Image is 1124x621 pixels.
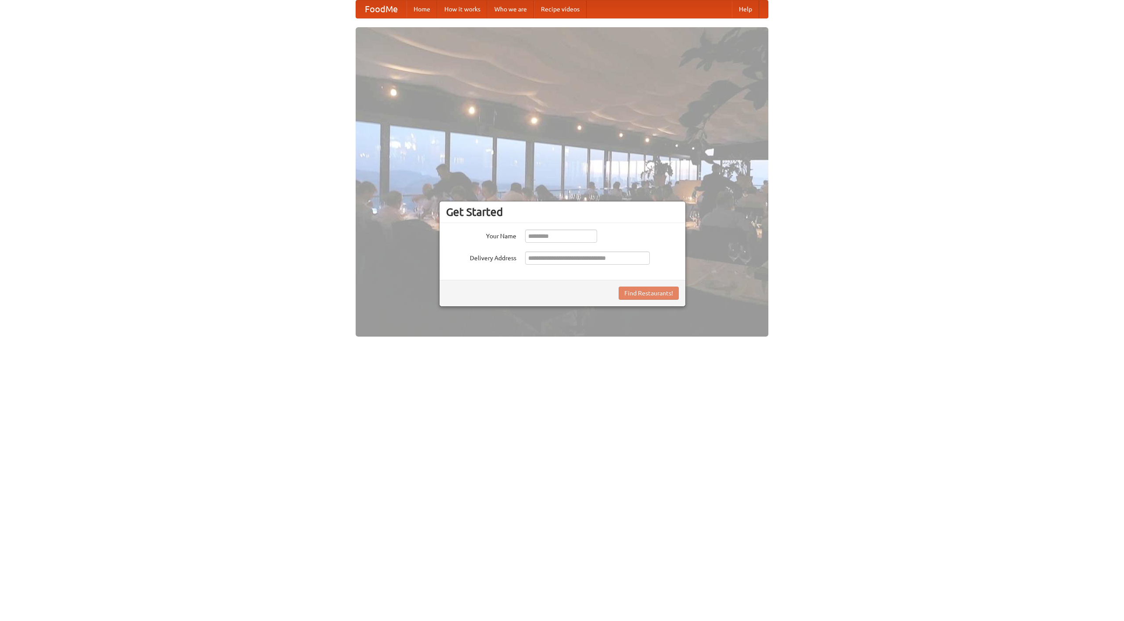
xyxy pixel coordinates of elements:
label: Delivery Address [446,251,516,262]
button: Find Restaurants! [619,287,679,300]
a: Help [732,0,759,18]
a: FoodMe [356,0,407,18]
a: Recipe videos [534,0,587,18]
h3: Get Started [446,205,679,219]
a: How it works [437,0,487,18]
a: Who we are [487,0,534,18]
label: Your Name [446,230,516,241]
a: Home [407,0,437,18]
